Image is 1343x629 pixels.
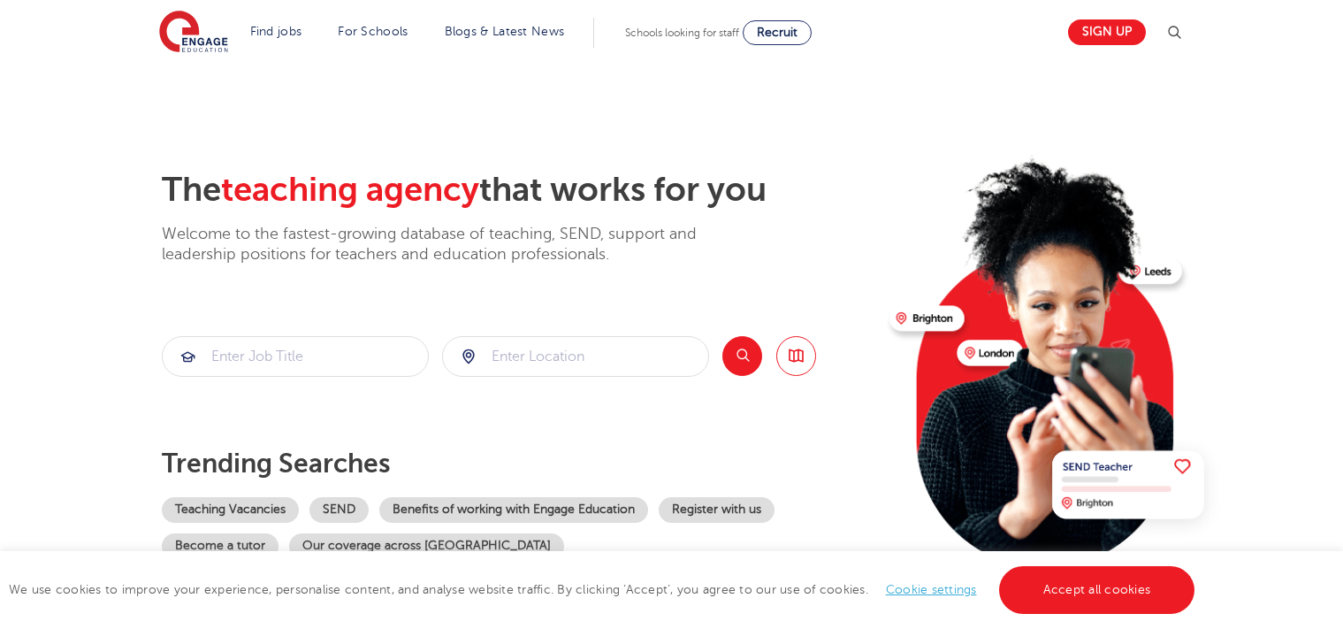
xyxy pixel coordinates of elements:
button: Search [722,336,762,376]
a: Become a tutor [162,533,279,559]
a: For Schools [338,25,408,38]
input: Submit [163,337,428,376]
h2: The that works for you [162,170,875,211]
a: Benefits of working with Engage Education [379,497,648,523]
div: Submit [442,336,709,377]
p: Trending searches [162,448,875,479]
a: Cookie settings [886,583,977,596]
img: Engage Education [159,11,228,55]
a: Teaching Vacancies [162,497,299,523]
a: Recruit [743,20,812,45]
span: Recruit [757,26,797,39]
a: Register with us [659,497,775,523]
a: Blogs & Latest News [445,25,565,38]
input: Submit [443,337,708,376]
div: Submit [162,336,429,377]
span: teaching agency [221,171,479,209]
a: Accept all cookies [999,566,1195,614]
a: Our coverage across [GEOGRAPHIC_DATA] [289,533,564,559]
span: We use cookies to improve your experience, personalise content, and analyse website traffic. By c... [9,583,1199,596]
a: Sign up [1068,19,1146,45]
p: Welcome to the fastest-growing database of teaching, SEND, support and leadership positions for t... [162,224,745,265]
span: Schools looking for staff [625,27,739,39]
a: SEND [309,497,369,523]
a: Find jobs [250,25,302,38]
